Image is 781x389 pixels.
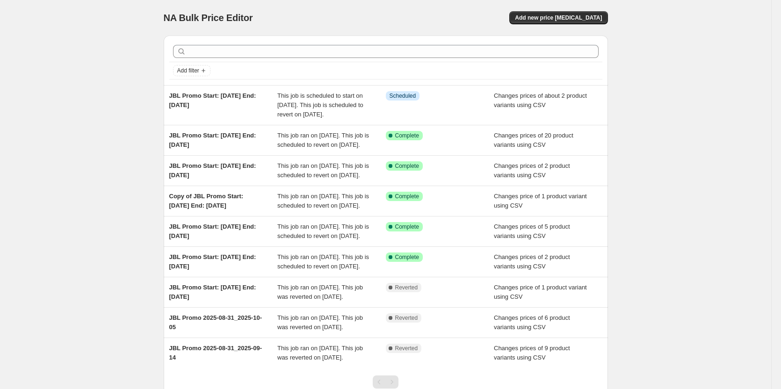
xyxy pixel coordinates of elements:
span: Changes prices of 2 product variants using CSV [494,162,570,179]
span: Complete [395,132,419,139]
span: Add new price [MEDICAL_DATA] [515,14,602,22]
span: JBL Promo Start: [DATE] End: [DATE] [169,92,256,108]
span: Complete [395,253,419,261]
span: JBL Promo Start: [DATE] End: [DATE] [169,284,256,300]
span: This job ran on [DATE]. This job is scheduled to revert on [DATE]. [277,193,369,209]
span: JBL Promo 2025-08-31_2025-10-05 [169,314,262,331]
span: Add filter [177,67,199,74]
button: Add filter [173,65,210,76]
span: This job ran on [DATE]. This job is scheduled to revert on [DATE]. [277,162,369,179]
span: This job ran on [DATE]. This job was reverted on [DATE]. [277,284,363,300]
span: Reverted [395,345,418,352]
span: Changes price of 1 product variant using CSV [494,284,587,300]
span: Reverted [395,284,418,291]
span: Complete [395,223,419,231]
span: JBL Promo Start: [DATE] End: [DATE] [169,162,256,179]
nav: Pagination [373,375,398,389]
span: This job ran on [DATE]. This job is scheduled to revert on [DATE]. [277,132,369,148]
span: This job is scheduled to start on [DATE]. This job is scheduled to revert on [DATE]. [277,92,363,118]
span: Changes prices of 6 product variants using CSV [494,314,570,331]
span: This job ran on [DATE]. This job is scheduled to revert on [DATE]. [277,223,369,239]
span: This job ran on [DATE]. This job was reverted on [DATE]. [277,314,363,331]
span: Copy of JBL Promo Start: [DATE] End: [DATE] [169,193,244,209]
span: JBL Promo Start: [DATE] End: [DATE] [169,253,256,270]
span: This job ran on [DATE]. This job is scheduled to revert on [DATE]. [277,253,369,270]
span: Changes prices of 2 product variants using CSV [494,253,570,270]
span: JBL Promo 2025-08-31_2025-09-14 [169,345,262,361]
span: Changes prices of 9 product variants using CSV [494,345,570,361]
span: JBL Promo Start: [DATE] End: [DATE] [169,223,256,239]
span: Reverted [395,314,418,322]
span: Changes prices of about 2 product variants using CSV [494,92,587,108]
span: This job ran on [DATE]. This job was reverted on [DATE]. [277,345,363,361]
span: Scheduled [390,92,416,100]
span: Complete [395,162,419,170]
span: JBL Promo Start: [DATE] End: [DATE] [169,132,256,148]
span: Complete [395,193,419,200]
span: Changes prices of 20 product variants using CSV [494,132,573,148]
span: Changes prices of 5 product variants using CSV [494,223,570,239]
span: NA Bulk Price Editor [164,13,253,23]
button: Add new price [MEDICAL_DATA] [509,11,607,24]
span: Changes price of 1 product variant using CSV [494,193,587,209]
